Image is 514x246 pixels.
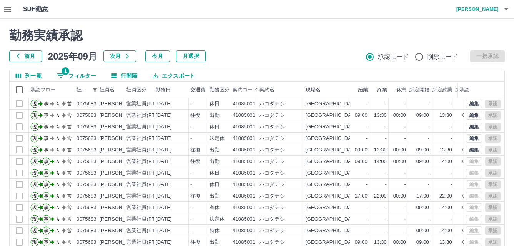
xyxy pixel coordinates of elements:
div: 22:00 [374,193,387,200]
div: 41085001 [233,204,255,211]
text: 現 [32,136,37,141]
div: [GEOGRAPHIC_DATA][GEOGRAPHIC_DATA] [306,204,412,211]
div: 13:30 [374,239,387,246]
text: 事 [44,113,48,118]
div: [PERSON_NAME] [100,204,141,211]
button: 編集 [466,100,482,108]
button: 編集 [466,134,482,143]
div: 営業社員(PT契約) [126,123,167,131]
text: 現 [32,205,37,210]
button: 行間隔 [105,70,143,81]
div: 13:30 [374,112,387,119]
button: フィルター表示 [51,70,102,81]
text: 営 [67,159,72,164]
div: 営業社員(PT契約) [126,227,167,234]
div: 所定休憩 [454,82,477,98]
div: 00:00 [393,146,406,154]
div: 勤務日 [154,82,189,98]
div: [GEOGRAPHIC_DATA][GEOGRAPHIC_DATA] [306,216,412,223]
div: [PERSON_NAME] [100,100,141,108]
button: フィルター表示 [90,85,100,95]
div: 41085001 [233,158,255,165]
div: [PERSON_NAME] [100,112,141,119]
text: 営 [67,170,72,176]
div: 社員番号 [75,82,98,98]
div: 社員名 [98,82,125,98]
div: 交通費 [190,82,205,98]
div: - [190,170,192,177]
div: 社員区分 [125,82,154,98]
div: 始業 [350,82,369,98]
div: 社員番号 [77,82,90,98]
div: ハコダテシ [259,100,285,108]
div: 09:00 [416,158,429,165]
text: 営 [67,113,72,118]
div: 現場名 [306,82,321,98]
div: 承認フロー [29,82,75,98]
div: 09:00 [416,112,429,119]
text: Ａ [55,147,60,153]
div: 法定休 [210,135,225,142]
div: 営業社員(PT契約) [126,193,167,200]
div: 休憩 [389,82,408,98]
div: 法定休 [210,216,225,223]
div: 09:00 [416,146,429,154]
div: [DATE] [156,216,172,223]
text: 現 [32,216,37,222]
div: - [428,100,429,108]
div: [PERSON_NAME] [100,227,141,234]
div: 09:00 [355,112,368,119]
div: [DATE] [156,158,172,165]
div: 往復 [190,112,200,119]
div: 00:00 [462,239,475,246]
div: ハコダテシ [259,216,285,223]
div: 0075683 [77,158,96,165]
span: 承認モード [378,52,409,61]
div: [GEOGRAPHIC_DATA][GEOGRAPHIC_DATA] [306,100,412,108]
div: 09:00 [416,239,429,246]
text: Ａ [55,101,60,106]
div: [GEOGRAPHIC_DATA][GEOGRAPHIC_DATA] [306,170,412,177]
div: 0075683 [77,239,96,246]
div: 往復 [190,239,200,246]
div: [DATE] [156,146,172,154]
div: 出勤 [210,158,220,165]
div: [PERSON_NAME] [100,135,141,142]
div: 終業 [377,82,387,98]
div: 契約名 [258,82,304,98]
div: - [404,123,406,131]
div: 勤務区分 [208,82,231,98]
button: 前月 [9,50,42,62]
div: [PERSON_NAME] [100,193,141,200]
div: - [451,123,452,131]
text: 現 [32,193,37,199]
div: - [366,204,368,211]
div: - [190,216,192,223]
div: 0075683 [77,123,96,131]
text: Ａ [55,182,60,187]
div: ハコダテシ [259,112,285,119]
div: 出勤 [210,146,220,154]
div: 41085001 [233,181,255,188]
text: Ａ [55,170,60,176]
div: 営業社員(PT契約) [126,135,167,142]
div: 17:00 [416,193,429,200]
div: 41085001 [233,100,255,108]
button: 今月 [145,50,170,62]
text: 事 [44,147,48,153]
button: 編集 [466,111,482,120]
div: 出勤 [210,239,220,246]
div: 13:30 [439,239,452,246]
span: 削除モード [427,52,458,61]
div: [GEOGRAPHIC_DATA][GEOGRAPHIC_DATA] [306,112,412,119]
div: 往復 [190,158,200,165]
div: 0075683 [77,227,96,234]
text: 営 [67,239,72,245]
div: [GEOGRAPHIC_DATA][GEOGRAPHIC_DATA] [306,146,412,154]
text: 営 [67,136,72,141]
h2: 勤務実績承認 [9,28,505,43]
text: Ａ [55,216,60,222]
text: 営 [67,228,72,233]
div: 営業社員(PT契約) [126,239,167,246]
div: - [190,135,192,142]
